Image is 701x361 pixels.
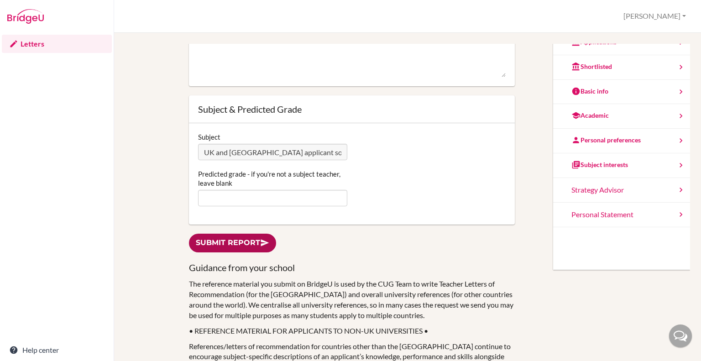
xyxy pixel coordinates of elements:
[553,129,690,153] a: Personal preferences
[2,35,112,53] a: Letters
[553,104,690,129] a: Academic
[571,87,608,96] div: Basic info
[198,169,347,188] label: Predicted grade - if you're not a subject teacher, leave blank
[198,132,220,141] label: Subject
[553,203,690,227] a: Personal Statement
[571,136,641,145] div: Personal preferences
[198,105,506,114] div: Subject & Predicted Grade
[619,8,690,25] button: [PERSON_NAME]
[189,279,515,320] p: The reference material you submit on BridgeU is used by the CUG Team to write Teacher Letters of ...
[553,55,690,80] a: Shortlisted
[189,234,276,252] a: Submit report
[571,111,609,120] div: Academic
[2,341,112,359] a: Help center
[189,326,515,336] p: • REFERENCE MATERIAL FOR APPLICANTS TO NON-UK UNIVERSITIES •
[21,6,39,15] span: Help
[7,9,44,24] img: Bridge-U
[553,153,690,178] a: Subject interests
[189,262,515,274] h3: Guidance from your school
[571,160,628,169] div: Subject interests
[553,80,690,105] a: Basic info
[571,62,612,71] div: Shortlisted
[553,178,690,203] a: Strategy Advisor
